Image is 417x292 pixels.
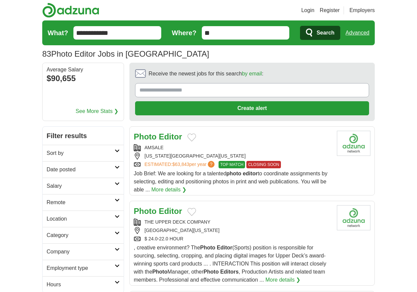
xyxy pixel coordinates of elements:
[43,161,124,178] a: Date posted
[134,207,182,216] a: Photo Editor
[203,269,219,275] strong: Photo
[134,227,332,234] div: [GEOGRAPHIC_DATA][US_STATE]
[134,132,182,141] a: Photo Editor
[316,26,334,40] span: Search
[47,231,115,239] h2: Category
[337,131,370,156] img: Company logo
[152,269,167,275] strong: Photo
[151,186,186,194] a: More details ❯
[159,207,182,216] strong: Editor
[134,144,332,151] div: AMSALE
[187,208,196,216] button: Add to favorite jobs
[47,215,115,223] h2: Location
[349,6,375,14] a: Employers
[47,198,115,207] h2: Remote
[47,166,115,174] h2: Date posted
[301,6,314,14] a: Login
[134,153,332,160] div: [US_STATE][GEOGRAPHIC_DATA][US_STATE]
[43,178,124,194] a: Salary
[134,132,157,141] strong: Photo
[172,162,189,167] span: $63,843
[47,248,115,256] h2: Company
[242,71,262,76] a: by email
[47,149,115,157] h2: Sort by
[134,219,332,226] div: THE UPPER DECK COMPANY
[144,161,216,168] a: ESTIMATED:$63,843per year?
[219,161,245,168] span: TOP MATCH
[226,171,241,176] strong: photo
[134,245,326,283] span: , creative environment? The (Sports) position is responsible for sourcing, selecting, cropping, a...
[47,182,115,190] h2: Salary
[208,161,215,168] span: ?
[48,28,68,38] label: What?
[265,276,301,284] a: More details ❯
[47,264,115,272] h2: Employment type
[243,171,257,176] strong: editor
[134,171,327,192] span: Job Brief: We are looking for a talented to coordinate assignments by selecting, editing and posi...
[135,101,369,115] button: Create alert
[346,26,369,40] a: Advanced
[43,260,124,276] a: Employment type
[43,243,124,260] a: Company
[76,107,119,115] a: See More Stats ❯
[134,235,332,242] div: $ 24.0-22.0 HOUR
[43,145,124,161] a: Sort by
[47,67,120,72] div: Average Salary
[43,211,124,227] a: Location
[337,205,370,230] img: Company logo
[217,245,232,250] strong: Editor
[43,194,124,211] a: Remote
[187,133,196,141] button: Add to favorite jobs
[43,227,124,243] a: Category
[159,132,182,141] strong: Editor
[47,281,115,289] h2: Hours
[246,161,281,168] span: CLOSING SOON
[320,6,340,14] a: Register
[42,49,209,58] h1: Photo Editor Jobs in [GEOGRAPHIC_DATA]
[300,26,340,40] button: Search
[200,245,215,250] strong: Photo
[43,127,124,145] h2: Filter results
[220,269,239,275] strong: Editors
[42,3,99,18] img: Adzuna logo
[172,28,196,38] label: Where?
[134,207,157,216] strong: Photo
[47,72,120,84] div: $90,655
[42,48,51,60] span: 83
[148,70,263,78] span: Receive the newest jobs for this search :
